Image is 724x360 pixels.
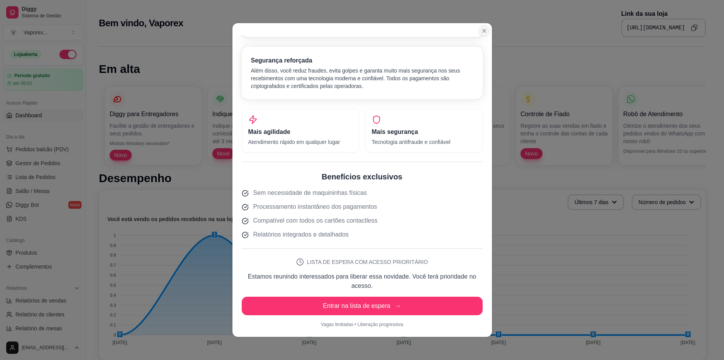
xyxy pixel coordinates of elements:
[478,25,490,37] button: Close
[253,216,378,225] span: Compatível com todos os cartões contactless
[248,138,353,146] p: Atendimento rápido em qualquer lugar
[253,188,367,198] span: Sem necessidade de maquininhas físicas
[307,258,428,266] span: LISTA DE ESPERA COM ACESSO PRIORITÁRIO
[242,171,483,182] h2: Benefícios exclusivos
[372,127,476,137] h3: Mais segurança
[248,127,353,137] h3: Mais agilidade
[242,272,483,291] p: Estamos reunindo interessados para liberar essa novidade. Você terá prioridade no acesso.
[253,230,349,239] span: Relatórios integrados e detalhados
[253,202,377,211] span: Processamento instantâneo dos pagamentos
[242,297,483,315] button: Entrar na lista de espera
[395,301,401,311] span: →
[251,67,473,90] p: Além disso, você reduz fraudes, evita golpes e garanta muito mais segurança nos seus recebimentos...
[242,321,483,328] p: Vagas limitadas • Liberação progressiva
[372,138,476,146] p: Tecnologia antifraude e confiável
[251,56,473,65] h3: Segurança reforçada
